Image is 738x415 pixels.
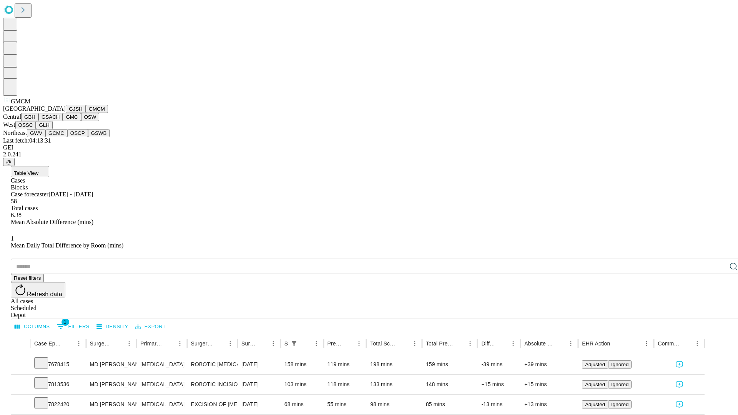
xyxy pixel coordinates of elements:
[14,170,38,176] span: Table View
[354,338,364,349] button: Menu
[6,159,12,165] span: @
[140,355,183,374] div: [MEDICAL_DATA]
[284,395,320,414] div: 68 mins
[611,402,628,407] span: Ignored
[524,375,574,394] div: +15 mins
[3,158,15,166] button: @
[67,129,88,137] button: OSCP
[34,375,82,394] div: 7813536
[611,338,622,349] button: Sort
[90,340,112,347] div: Surgeon Name
[63,113,81,121] button: GMC
[311,338,322,349] button: Menu
[175,338,185,349] button: Menu
[140,395,183,414] div: [MEDICAL_DATA]
[508,338,519,349] button: Menu
[268,338,279,349] button: Menu
[11,274,44,282] button: Reset filters
[133,321,168,333] button: Export
[426,355,474,374] div: 159 mins
[555,338,565,349] button: Sort
[481,375,517,394] div: +15 mins
[582,400,608,408] button: Adjusted
[426,395,474,414] div: 85 mins
[45,129,67,137] button: GCMC
[3,121,15,128] span: West
[370,375,418,394] div: 133 mins
[86,105,108,113] button: GMCM
[582,340,610,347] div: EHR Action
[641,338,652,349] button: Menu
[257,338,268,349] button: Sort
[426,340,454,347] div: Total Predicted Duration
[481,340,496,347] div: Difference
[611,362,628,367] span: Ignored
[370,355,418,374] div: 198 mins
[27,129,45,137] button: GWV
[658,340,680,347] div: Comments
[11,282,65,297] button: Refresh data
[284,340,288,347] div: Scheduled In Room Duration
[585,402,605,407] span: Adjusted
[15,398,27,412] button: Expand
[524,355,574,374] div: +39 mins
[34,355,82,374] div: 7678415
[66,105,86,113] button: GJSH
[481,355,517,374] div: -39 mins
[55,320,91,333] button: Show filters
[90,395,133,414] div: MD [PERSON_NAME] [PERSON_NAME] Md
[454,338,465,349] button: Sort
[191,355,234,374] div: ROBOTIC [MEDICAL_DATA] REPAIR [MEDICAL_DATA] INITIAL
[565,338,576,349] button: Menu
[90,355,133,374] div: MD [PERSON_NAME] [PERSON_NAME] Md
[11,198,17,204] span: 58
[21,113,38,121] button: GBH
[289,338,299,349] div: 1 active filter
[11,242,123,249] span: Mean Daily Total Difference by Room (mins)
[48,191,93,198] span: [DATE] - [DATE]
[241,355,277,374] div: [DATE]
[681,338,692,349] button: Sort
[11,98,30,105] span: GMCM
[241,395,277,414] div: [DATE]
[34,395,82,414] div: 7822420
[582,380,608,388] button: Adjusted
[241,375,277,394] div: [DATE]
[11,205,38,211] span: Total cases
[11,212,22,218] span: 6.38
[327,340,342,347] div: Predicted In Room Duration
[370,340,398,347] div: Total Scheduled Duration
[465,338,475,349] button: Menu
[36,121,52,129] button: GLH
[692,338,703,349] button: Menu
[95,321,130,333] button: Density
[140,340,163,347] div: Primary Service
[370,395,418,414] div: 98 mins
[15,378,27,392] button: Expand
[241,340,256,347] div: Surgery Date
[608,380,632,388] button: Ignored
[90,375,133,394] div: MD [PERSON_NAME] [PERSON_NAME] Md
[34,340,62,347] div: Case Epic Id
[585,382,605,387] span: Adjusted
[164,338,175,349] button: Sort
[327,355,363,374] div: 119 mins
[327,375,363,394] div: 118 mins
[524,340,554,347] div: Absolute Difference
[11,191,48,198] span: Case forecaster
[582,360,608,369] button: Adjusted
[225,338,236,349] button: Menu
[11,166,49,177] button: Table View
[3,151,735,158] div: 2.0.241
[11,219,93,225] span: Mean Absolute Difference (mins)
[343,338,354,349] button: Sort
[497,338,508,349] button: Sort
[524,395,574,414] div: +13 mins
[608,360,632,369] button: Ignored
[284,375,320,394] div: 103 mins
[3,144,735,151] div: GEI
[481,395,517,414] div: -13 mins
[608,400,632,408] button: Ignored
[611,382,628,387] span: Ignored
[38,113,63,121] button: GSACH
